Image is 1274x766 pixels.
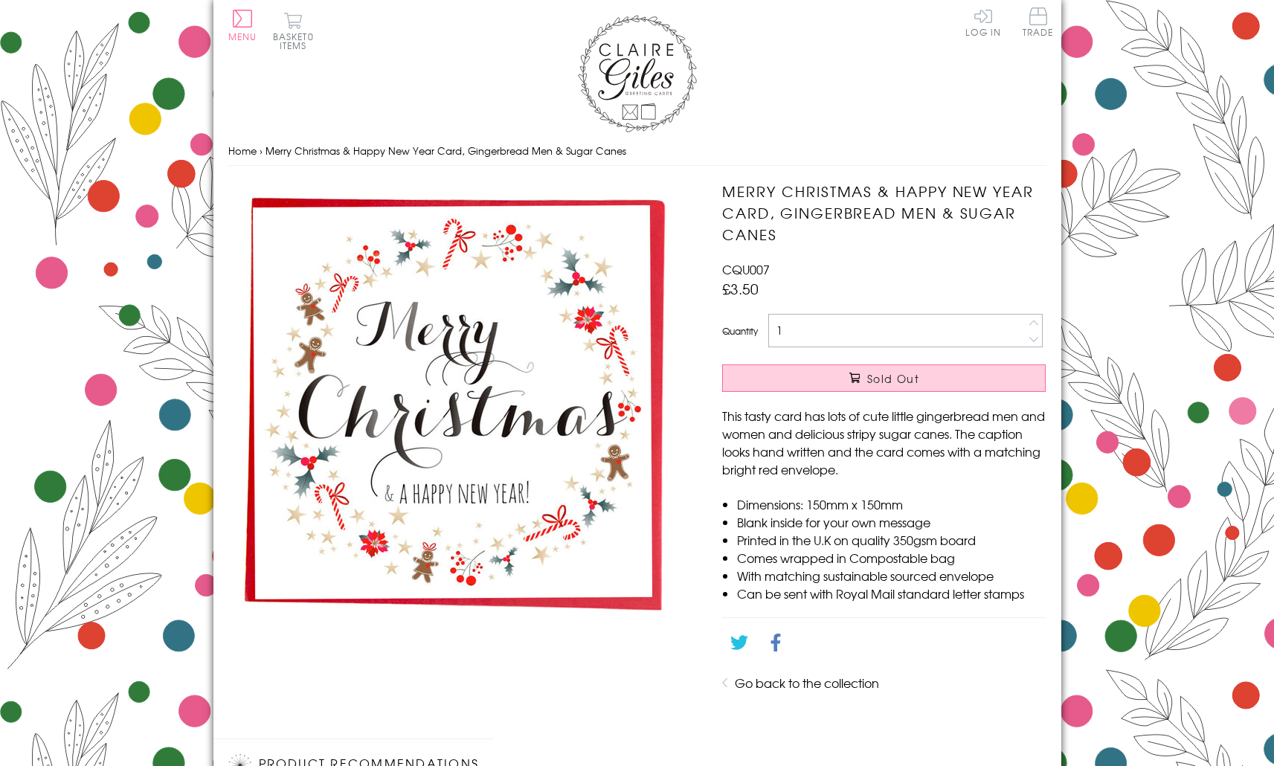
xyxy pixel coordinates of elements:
span: Trade [1023,7,1054,36]
span: › [260,144,263,158]
span: Sold Out [867,371,919,386]
button: Basket0 items [273,12,314,50]
p: This tasty card has lots of cute little gingerbread men and women and delicious stripy sugar cane... [722,407,1046,478]
a: Log In [965,7,1001,36]
label: Quantity [722,324,758,338]
img: Merry Christmas & Happy New Year Card, Gingerbread Men & Sugar Canes [228,181,675,627]
li: With matching sustainable sourced envelope [737,567,1046,585]
li: Can be sent with Royal Mail standard letter stamps [737,585,1046,602]
nav: breadcrumbs [228,136,1046,167]
li: Blank inside for your own message [737,513,1046,531]
li: Comes wrapped in Compostable bag [737,549,1046,567]
span: 0 items [280,30,314,52]
button: Menu [228,10,257,41]
h1: Merry Christmas & Happy New Year Card, Gingerbread Men & Sugar Canes [722,181,1046,245]
li: Printed in the U.K on quality 350gsm board [737,531,1046,549]
span: CQU007 [722,260,770,278]
a: Trade [1023,7,1054,39]
li: Dimensions: 150mm x 150mm [737,495,1046,513]
a: Go back to the collection [735,674,879,692]
span: £3.50 [722,278,759,299]
button: Sold Out [722,364,1046,392]
span: Merry Christmas & Happy New Year Card, Gingerbread Men & Sugar Canes [266,144,626,158]
a: Home [228,144,257,158]
span: Menu [228,30,257,43]
img: Claire Giles Greetings Cards [578,15,697,132]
